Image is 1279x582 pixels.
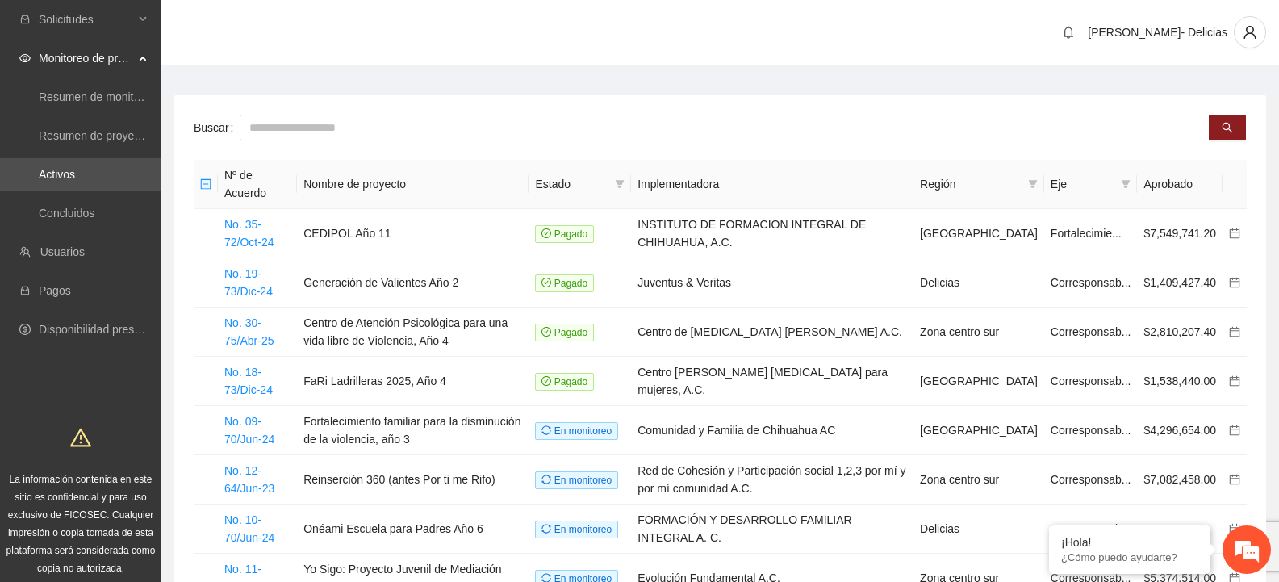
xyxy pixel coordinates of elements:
[1051,325,1131,338] span: Corresponsab...
[1137,406,1223,455] td: $4,296,654.00
[39,168,75,181] a: Activos
[39,90,157,103] a: Resumen de monitoreo
[297,406,529,455] td: Fortalecimiento familiar para la disminución de la violencia, año 3
[631,308,913,357] td: Centro de [MEDICAL_DATA] [PERSON_NAME] A.C.
[1229,523,1240,534] span: calendar
[297,357,529,406] td: FaRi Ladrilleras 2025, Año 4
[615,179,625,189] span: filter
[1229,276,1240,289] a: calendar
[612,172,628,196] span: filter
[1229,375,1240,387] span: calendar
[913,308,1044,357] td: Zona centro sur
[535,324,594,341] span: Pagado
[1235,25,1265,40] span: user
[1137,160,1223,209] th: Aprobado
[535,225,594,243] span: Pagado
[541,327,551,337] span: check-circle
[1051,175,1115,193] span: Eje
[1137,258,1223,308] td: $1,409,427.40
[297,455,529,505] td: Reinserción 360 (antes Por ti me Rifo)
[1051,473,1131,486] span: Corresponsab...
[541,228,551,238] span: check-circle
[224,366,273,396] a: No. 18-73/Dic-24
[535,175,608,193] span: Estado
[1051,375,1131,387] span: Corresponsab...
[224,513,274,544] a: No. 10-70/Jun-24
[1051,424,1131,437] span: Corresponsab...
[39,3,134,36] span: Solicitudes
[1051,227,1122,240] span: Fortalecimie...
[541,376,551,386] span: check-circle
[1229,277,1240,288] span: calendar
[920,175,1022,193] span: Región
[1137,455,1223,505] td: $7,082,458.00
[1061,536,1198,549] div: ¡Hola!
[1137,357,1223,406] td: $1,538,440.00
[224,267,273,298] a: No. 19-73/Dic-24
[631,406,913,455] td: Comunidad y Familia de Chihuahua AC
[1229,326,1240,337] span: calendar
[631,455,913,505] td: Red de Cohesión y Participación social 1,2,3 por mí y por mí comunidad A.C.
[1229,522,1240,535] a: calendar
[631,160,913,209] th: Implementadora
[1121,179,1131,189] span: filter
[297,308,529,357] td: Centro de Atención Psicológica para una vida libre de Violencia, Año 4
[1209,115,1246,140] button: search
[1028,179,1038,189] span: filter
[1061,551,1198,563] p: ¿Cómo puedo ayudarte?
[541,425,551,435] span: sync
[39,42,134,74] span: Monitoreo de proyectos
[631,209,913,258] td: INSTITUTO DE FORMACION INTEGRAL DE CHIHUAHUA, A.C.
[631,357,913,406] td: Centro [PERSON_NAME] [MEDICAL_DATA] para mujeres, A.C.
[1025,172,1041,196] span: filter
[224,464,274,495] a: No. 12-64/Jun-23
[200,178,211,190] span: minus-square
[1051,276,1131,289] span: Corresponsab...
[913,406,1044,455] td: [GEOGRAPHIC_DATA]
[1222,122,1233,135] span: search
[297,505,529,554] td: Onéami Escuela para Padres Año 6
[19,52,31,64] span: eye
[194,115,240,140] label: Buscar
[1051,522,1131,535] span: Corresponsab...
[913,455,1044,505] td: Zona centro sur
[1229,425,1240,436] span: calendar
[535,274,594,292] span: Pagado
[297,160,529,209] th: Nombre de proyecto
[39,323,177,336] a: Disponibilidad presupuestal
[1229,228,1240,239] span: calendar
[541,278,551,287] span: check-circle
[1229,473,1240,486] a: calendar
[39,207,94,220] a: Concluidos
[541,524,551,534] span: sync
[1229,325,1240,338] a: calendar
[535,422,618,440] span: En monitoreo
[1055,19,1081,45] button: bell
[6,474,156,574] span: La información contenida en este sitio es confidencial y para uso exclusivo de FICOSEC. Cualquier...
[40,245,85,258] a: Usuarios
[1118,172,1134,196] span: filter
[1229,227,1240,240] a: calendar
[224,218,274,249] a: No. 35-72/Oct-24
[297,209,529,258] td: CEDIPOL Año 11
[631,505,913,554] td: FORMACIÓN Y DESARROLLO FAMILIAR INTEGRAL A. C.
[39,129,211,142] a: Resumen de proyectos aprobados
[913,357,1044,406] td: [GEOGRAPHIC_DATA]
[913,505,1044,554] td: Delicias
[19,14,31,25] span: inbox
[1137,308,1223,357] td: $2,810,207.40
[1137,505,1223,554] td: $493,445.12
[535,471,618,489] span: En monitoreo
[1137,209,1223,258] td: $7,549,741.20
[913,209,1044,258] td: [GEOGRAPHIC_DATA]
[1229,375,1240,387] a: calendar
[224,316,274,347] a: No. 30-75/Abr-25
[1088,26,1227,39] span: [PERSON_NAME]- Delicias
[1234,16,1266,48] button: user
[535,373,594,391] span: Pagado
[535,521,618,538] span: En monitoreo
[70,427,91,448] span: warning
[541,475,551,484] span: sync
[1229,424,1240,437] a: calendar
[1229,474,1240,485] span: calendar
